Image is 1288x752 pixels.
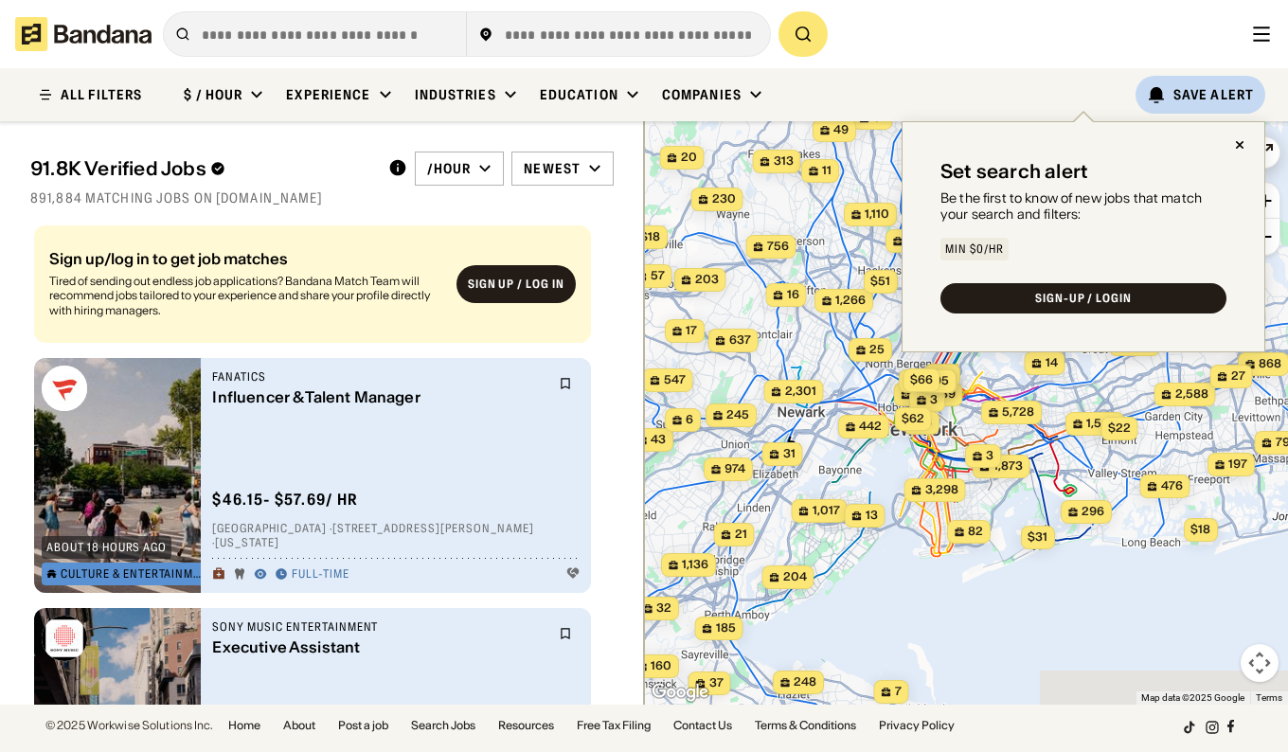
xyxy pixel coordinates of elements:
a: Terms & Conditions [755,720,856,731]
span: 11 [822,163,832,179]
div: Fanatics [212,369,547,385]
div: [GEOGRAPHIC_DATA] · [STREET_ADDRESS][PERSON_NAME] · [US_STATE] [212,521,580,550]
div: /hour [427,160,472,177]
span: 756 [767,239,789,255]
div: Education [540,86,618,103]
span: 160 [651,658,671,674]
div: Set search alert [940,160,1088,183]
span: 2,588 [1175,386,1208,403]
img: Sony Music Entertainment logo [42,616,87,661]
div: Influencer & Talent Manager [212,388,547,406]
div: SIGN-UP / LOGIN [1035,293,1132,304]
div: $ 46.15 - $57.69 / hr [212,490,358,510]
span: 3 [930,392,938,408]
div: Save Alert [1173,86,1254,103]
a: Free Tax Filing [577,720,651,731]
span: 248 [794,674,816,690]
span: 3 [986,448,993,464]
span: $31 [1028,529,1047,544]
div: Sign up/log in to get job matches [49,251,441,266]
span: 197 [1228,457,1247,473]
span: 313 [774,153,794,170]
span: $22 [1108,421,1131,435]
span: 57 [651,268,665,284]
div: 891,884 matching jobs on [DOMAIN_NAME] [30,189,614,206]
span: 49 [833,122,849,138]
img: Bandana logotype [15,17,152,51]
span: 82 [968,524,983,540]
a: Post a job [338,720,388,731]
span: 1,136 [682,557,708,573]
span: 974 [724,461,745,477]
div: Sign up / Log in [468,278,564,293]
div: Companies [662,86,742,103]
span: 245 [726,407,749,423]
div: ALL FILTERS [61,88,142,101]
span: 25 [869,342,885,358]
span: 13 [866,508,878,524]
a: Resources [498,720,554,731]
div: Industries [415,86,496,103]
span: 296 [1082,504,1104,520]
span: 5,728 [1002,404,1034,421]
span: 203 [695,272,719,288]
a: Terms (opens in new tab) [1256,692,1282,703]
div: grid [30,218,614,705]
span: 476 [1161,478,1183,494]
span: 204 [783,569,807,585]
div: Executive Assistant [212,638,547,656]
span: 637 [729,332,751,349]
div: about 18 hours ago [46,542,167,553]
span: $66 [910,372,933,386]
div: Experience [286,86,370,103]
div: $ / hour [184,86,242,103]
div: Sony Music Entertainment [212,619,547,635]
span: 21 [735,527,747,543]
span: 2 [945,367,953,384]
span: 37 [709,675,724,691]
a: About [283,720,315,731]
span: Map data ©2025 Google [1141,692,1244,703]
img: Fanatics logo [42,366,87,411]
div: Tired of sending out endless job applications? Bandana Match Team will recommend jobs tailored to... [49,274,441,318]
span: 16 [787,287,799,303]
span: 1,110 [865,206,889,223]
span: 185 [716,620,736,636]
div: Be the first to know of new jobs that match your search and filters: [940,190,1226,223]
span: 6 [686,412,693,428]
span: 1,566 [1086,416,1117,432]
div: 91.8K Verified Jobs [30,157,373,180]
button: Map camera controls [1241,644,1279,682]
div: Newest [524,160,581,177]
span: 17 [686,323,697,339]
img: Google [649,680,711,705]
span: 1,266 [835,293,866,309]
span: 547 [664,372,686,388]
div: Min $0/hr [945,243,1004,255]
span: 3,298 [925,482,958,498]
span: $51 [870,274,890,288]
span: 20 [681,150,697,166]
span: 1,873 [993,458,1023,474]
div: Full-time [292,567,349,582]
span: $18 [640,229,660,243]
a: Privacy Policy [879,720,955,731]
span: 868 [1259,356,1281,372]
span: 442 [859,419,882,435]
span: 27 [1231,368,1245,385]
a: Home [228,720,260,731]
span: 32 [656,600,671,617]
span: 43 [651,432,666,448]
span: $62 [902,411,924,425]
span: 14 [1046,355,1058,371]
a: Contact Us [673,720,732,731]
div: Culture & Entertainment [61,568,204,580]
span: 1,017 [813,503,840,519]
a: Search Jobs [411,720,475,731]
span: 230 [712,191,736,207]
div: © 2025 Workwise Solutions Inc. [45,720,213,731]
span: 7 [895,684,902,700]
span: 31 [783,446,796,462]
a: Open this area in Google Maps (opens a new window) [649,680,711,705]
span: 2,301 [785,384,816,400]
